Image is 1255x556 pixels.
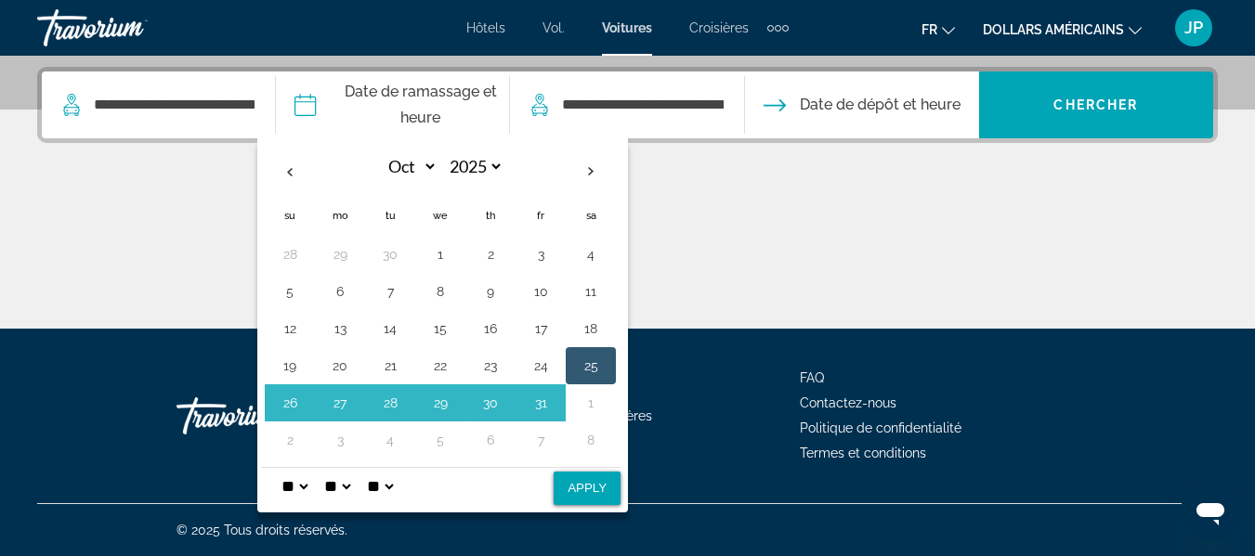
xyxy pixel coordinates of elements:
button: Changer de devise [983,16,1142,43]
select: Select minute [320,468,354,505]
a: FAQ [800,370,824,385]
button: Day 24 [526,353,556,379]
a: Croisières [689,20,749,35]
button: Apply [554,472,621,505]
button: Day 8 [425,278,455,304]
button: Chercher [979,71,1213,138]
iframe: Bouton de lancement de la fenêtre de messagerie [1181,482,1240,541]
button: Previous month [265,150,315,193]
button: Day 1 [576,390,606,416]
button: Day 21 [375,353,405,379]
button: Day 3 [526,241,556,267]
button: Day 3 [325,427,355,453]
button: Day 14 [375,316,405,342]
button: Day 29 [425,390,455,416]
button: Day 8 [576,427,606,453]
button: Day 28 [275,241,305,267]
button: Day 11 [576,278,606,304]
font: fr [922,22,937,37]
button: Day 1 [425,241,455,267]
a: Contactez-nous [800,395,896,410]
button: Éléments de navigation supplémentaires [767,13,789,43]
button: Day 5 [425,427,455,453]
button: Day 20 [325,353,355,379]
div: Search widget [42,71,1213,138]
button: Next month [566,150,616,193]
a: Hôtels [466,20,505,35]
button: Day 13 [325,316,355,342]
button: Day 28 [375,390,405,416]
button: Day 29 [325,241,355,267]
a: Travorium [37,4,223,52]
button: Day 2 [476,241,505,267]
button: Day 30 [476,390,505,416]
button: Changer de langue [922,16,955,43]
button: Day 7 [526,427,556,453]
button: Day 6 [325,278,355,304]
font: dollars américains [983,22,1124,37]
button: Day 15 [425,316,455,342]
button: Day 30 [375,241,405,267]
span: Chercher [1053,97,1138,112]
select: Select month [377,150,438,183]
select: Select AM/PM [363,468,397,505]
button: Day 6 [476,427,505,453]
button: Day 19 [275,353,305,379]
a: Vol. [543,20,565,35]
select: Select year [443,150,503,183]
button: Day 18 [576,316,606,342]
button: Pickup date [294,71,510,138]
a: Termes et conditions [800,446,926,460]
font: © 2025 Tous droits réservés. [176,523,347,537]
button: Day 27 [325,390,355,416]
button: Day 23 [476,353,505,379]
button: Day 7 [375,278,405,304]
button: Drop-off date [764,71,961,138]
button: Day 31 [526,390,556,416]
button: Day 9 [476,278,505,304]
a: Travorium [176,388,362,444]
button: Day 17 [526,316,556,342]
a: Voitures [602,20,652,35]
button: Day 12 [275,316,305,342]
button: Day 10 [526,278,556,304]
button: Day 5 [275,278,305,304]
button: Day 26 [275,390,305,416]
button: Day 4 [375,427,405,453]
a: Politique de confidentialité [800,420,961,435]
button: Day 2 [275,427,305,453]
button: Day 22 [425,353,455,379]
button: Day 25 [576,353,606,379]
font: JP [1184,18,1203,37]
button: Day 16 [476,316,505,342]
span: Date de dépôt et heure [800,92,961,118]
select: Select hour [278,468,311,505]
button: Day 4 [576,241,606,267]
button: Menu utilisateur [1170,8,1218,47]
